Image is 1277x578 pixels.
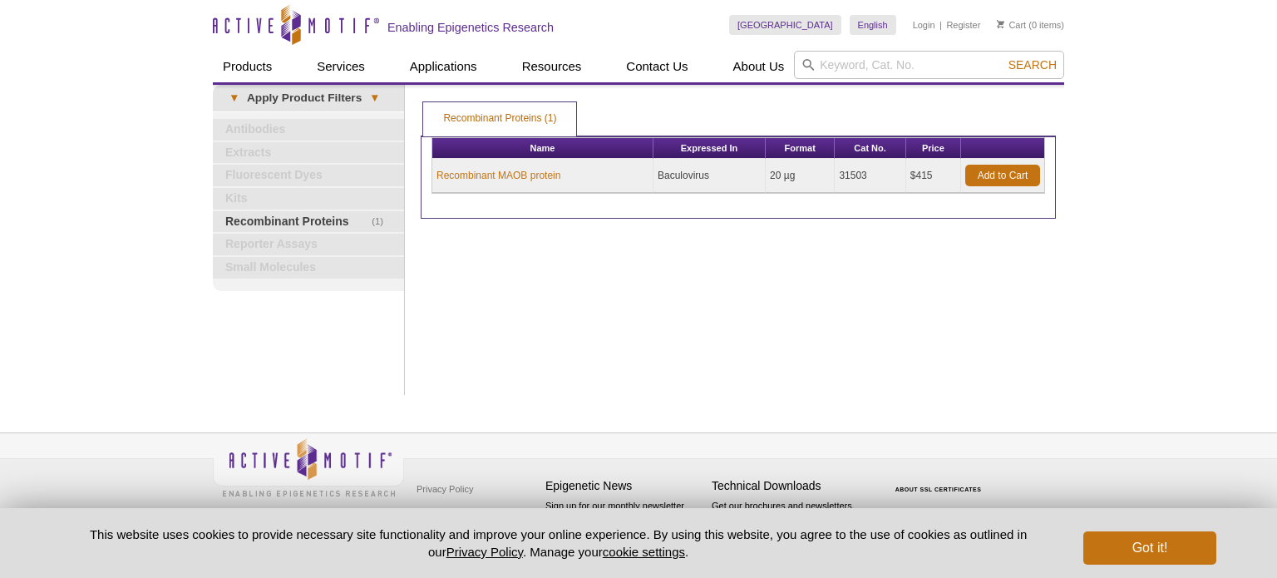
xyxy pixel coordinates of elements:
input: Keyword, Cat. No. [794,51,1064,79]
td: Baculovirus [653,159,766,193]
a: Reporter Assays [213,234,404,255]
p: This website uses cookies to provide necessary site functionality and improve your online experie... [61,526,1056,561]
table: Click to Verify - This site chose Symantec SSL for secure e-commerce and confidential communicati... [878,462,1003,499]
li: | [939,15,942,35]
a: Fluorescent Dyes [213,165,404,186]
th: Name [432,138,653,159]
h4: Technical Downloads [712,479,870,493]
a: Privacy Policy [412,477,477,501]
a: Terms & Conditions [412,501,500,526]
a: Applications [400,51,487,82]
td: $415 [906,159,961,193]
a: Add to Cart [965,165,1040,186]
a: Recombinant Proteins (1) [423,102,576,136]
a: Register [946,19,980,31]
img: Active Motif, [213,433,404,501]
a: Antibodies [213,119,404,141]
a: About Us [723,51,795,82]
li: (0 items) [997,15,1064,35]
p: Get our brochures and newsletters, or request them by mail. [712,499,870,541]
th: Price [906,138,961,159]
p: Sign up for our monthly newsletter highlighting recent publications in the field of epigenetics. [545,499,703,556]
span: ▾ [221,91,247,106]
td: 31503 [835,159,905,193]
button: Got it! [1083,531,1216,565]
a: Resources [512,51,592,82]
td: 20 µg [766,159,835,193]
a: (1)Recombinant Proteins [213,211,404,233]
a: Privacy Policy [446,545,523,559]
a: Small Molecules [213,257,404,279]
th: Expressed In [653,138,766,159]
a: Login [913,19,935,31]
th: Format [766,138,835,159]
a: [GEOGRAPHIC_DATA] [729,15,841,35]
a: Recombinant MAOB protein [436,168,560,183]
a: English [850,15,896,35]
img: Your Cart [997,20,1004,28]
a: Services [307,51,375,82]
span: ▾ [362,91,387,106]
h4: Epigenetic News [545,479,703,493]
a: Kits [213,188,404,210]
span: Search [1008,58,1057,72]
a: Extracts [213,142,404,164]
h2: Enabling Epigenetics Research [387,20,554,35]
a: ABOUT SSL CERTIFICATES [895,487,982,492]
a: Cart [997,19,1026,31]
a: Contact Us [616,51,698,82]
a: ▾Apply Product Filters▾ [213,85,404,111]
span: (1) [372,211,392,233]
th: Cat No. [835,138,905,159]
button: Search [1003,57,1062,72]
a: Products [213,51,282,82]
button: cookie settings [603,545,685,559]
